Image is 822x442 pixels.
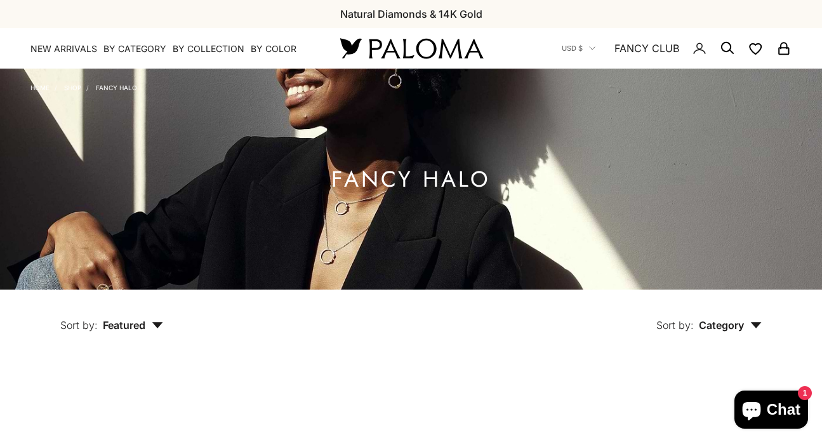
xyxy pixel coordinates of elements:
summary: By Color [251,43,296,55]
a: Home [30,84,50,91]
button: Sort by: Category [627,290,791,343]
span: Category [699,319,762,331]
nav: Secondary navigation [562,28,792,69]
button: USD $ [562,43,595,54]
a: NEW ARRIVALS [30,43,97,55]
summary: By Category [103,43,166,55]
a: Fancy Halo [96,84,137,91]
inbox-online-store-chat: Shopify online store chat [731,391,812,432]
summary: By Collection [173,43,244,55]
nav: Primary navigation [30,43,310,55]
span: Featured [103,319,163,331]
a: Shop [64,84,81,91]
a: FANCY CLUB [614,40,679,57]
span: USD $ [562,43,583,54]
span: Sort by: [60,319,98,331]
span: Sort by: [656,319,694,331]
h1: Fancy Halo [331,171,491,187]
p: Natural Diamonds & 14K Gold [340,6,482,22]
button: Sort by: Featured [31,290,192,343]
nav: Breadcrumb [30,81,137,91]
